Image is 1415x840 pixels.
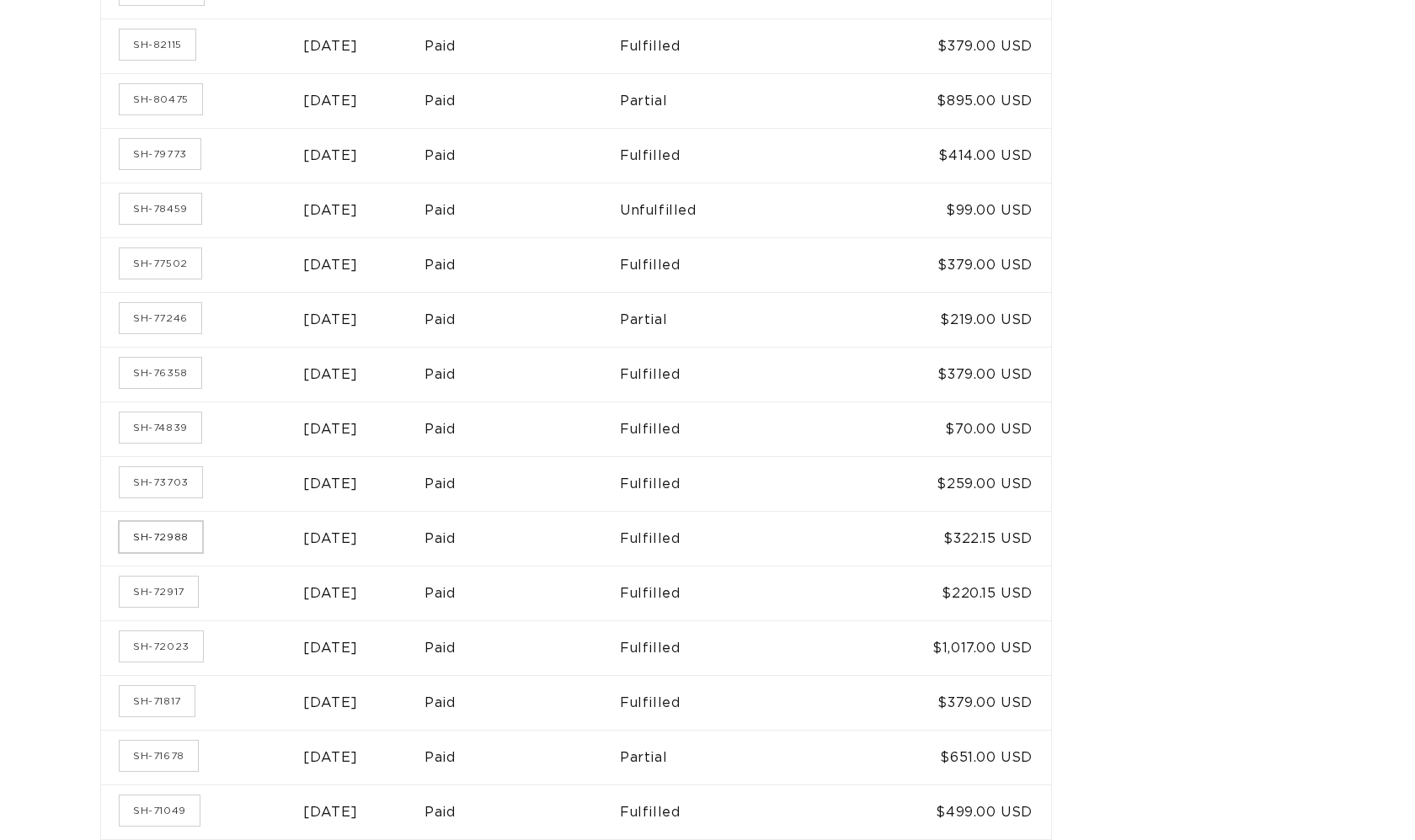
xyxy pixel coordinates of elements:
[120,577,198,607] a: Order number SH-72917
[120,194,201,224] a: Order number SH-78459
[303,40,358,53] time: [DATE]
[424,401,620,456] td: Paid
[424,456,620,511] td: Paid
[424,730,620,784] td: Paid
[424,784,620,839] td: Paid
[620,347,854,401] td: Fulfilled
[120,248,201,279] a: Order number SH-77502
[424,675,620,730] td: Paid
[854,511,1051,566] td: $322.15 USD
[854,292,1051,347] td: $219.00 USD
[120,84,202,114] a: Order number SH-80475
[120,139,200,169] a: Order number SH-79773
[424,183,620,237] td: Paid
[854,456,1051,511] td: $259.00 USD
[303,423,358,436] time: [DATE]
[120,631,203,662] a: Order number SH-72023
[854,183,1051,237] td: $99.00 USD
[303,149,358,162] time: [DATE]
[620,511,854,566] td: Fulfilled
[120,686,195,716] a: Order number SH-71817
[424,566,620,620] td: Paid
[424,511,620,566] td: Paid
[120,358,201,388] a: Order number SH-76358
[303,204,358,217] time: [DATE]
[620,73,854,128] td: Partial
[303,696,358,710] time: [DATE]
[854,237,1051,292] td: $379.00 USD
[303,805,358,819] time: [DATE]
[620,128,854,183] td: Fulfilled
[424,128,620,183] td: Paid
[854,401,1051,456] td: $70.00 USD
[854,128,1051,183] td: $414.00 USD
[854,784,1051,839] td: $499.00 USD
[424,347,620,401] td: Paid
[120,741,198,771] a: Order number SH-71678
[424,73,620,128] td: Paid
[620,401,854,456] td: Fulfilled
[120,522,202,552] a: Order number SH-72988
[620,566,854,620] td: Fulfilled
[620,620,854,675] td: Fulfilled
[120,795,200,826] a: Order number SH-71049
[620,292,854,347] td: Partial
[854,620,1051,675] td: $1,017.00 USD
[424,620,620,675] td: Paid
[120,303,201,333] a: Order number SH-77246
[424,19,620,73] td: Paid
[303,587,358,600] time: [DATE]
[120,412,201,443] a: Order number SH-74839
[854,675,1051,730] td: $379.00 USD
[303,641,358,655] time: [DATE]
[303,751,358,764] time: [DATE]
[303,258,358,272] time: [DATE]
[620,675,854,730] td: Fulfilled
[303,94,358,108] time: [DATE]
[120,29,195,60] a: Order number SH-82115
[424,237,620,292] td: Paid
[620,237,854,292] td: Fulfilled
[424,292,620,347] td: Paid
[854,730,1051,784] td: $651.00 USD
[620,456,854,511] td: Fulfilled
[620,183,854,237] td: Unfulfilled
[303,368,358,381] time: [DATE]
[854,347,1051,401] td: $379.00 USD
[303,532,358,545] time: [DATE]
[854,73,1051,128] td: $895.00 USD
[854,566,1051,620] td: $220.15 USD
[620,784,854,839] td: Fulfilled
[120,467,202,497] a: Order number SH-73703
[620,730,854,784] td: Partial
[854,19,1051,73] td: $379.00 USD
[620,19,854,73] td: Fulfilled
[303,313,358,327] time: [DATE]
[303,477,358,491] time: [DATE]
